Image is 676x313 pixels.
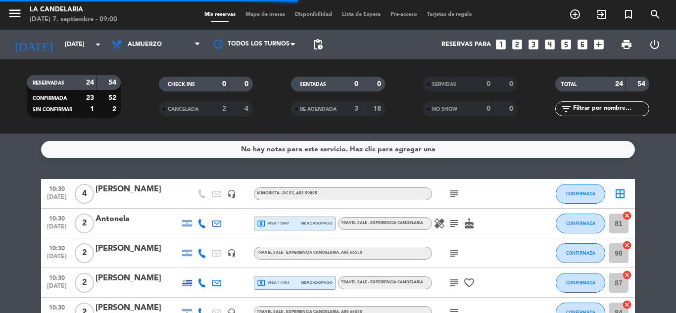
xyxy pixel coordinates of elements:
[241,144,435,155] div: No hay notas para este servicio. Haz clic para agregar una
[90,106,94,113] strong: 1
[301,220,333,226] span: mercadopago
[45,253,69,265] span: [DATE]
[290,12,337,17] span: Disponibilidad
[86,94,94,101] strong: 23
[640,30,669,59] div: LOG OUT
[441,41,491,48] span: Reservas para
[354,105,358,112] strong: 3
[614,188,626,200] i: border_all
[45,212,69,224] span: 10:30
[45,283,69,294] span: [DATE]
[257,219,289,228] span: visa * 5847
[434,218,445,229] i: healing
[92,39,104,50] i: arrow_drop_down
[257,219,266,228] i: local_atm
[300,107,337,112] span: RE AGENDADA
[448,188,460,200] i: subject
[649,8,661,20] i: search
[96,242,180,255] div: [PERSON_NAME]
[556,273,605,293] button: CONFIRMADA
[341,280,423,284] span: TRAVEL SALE - EXPERIENCIA CANDELARIA
[33,107,72,112] span: SIN CONFIRMAR
[592,38,605,51] i: add_box
[45,194,69,205] span: [DATE]
[556,243,605,263] button: CONFIRMADA
[75,184,94,204] span: 4
[7,6,22,24] button: menu
[572,103,649,114] input: Filtrar por nombre...
[45,301,69,313] span: 10:30
[257,278,266,287] i: local_atm
[463,218,475,229] i: cake
[386,12,422,17] span: Pre-acceso
[463,277,475,289] i: favorite_border
[7,34,60,55] i: [DATE]
[257,251,362,255] span: TRAVEL SALE - EXPERIENCIA CANDELARIA
[222,81,226,88] strong: 0
[199,12,241,17] span: Mis reservas
[108,94,118,101] strong: 52
[227,189,236,198] i: headset_mic
[566,221,595,226] span: CONFIRMADA
[576,38,589,51] i: looks_6
[227,249,236,258] i: headset_mic
[7,6,22,21] i: menu
[623,8,634,20] i: turned_in_not
[527,38,540,51] i: looks_3
[486,105,490,112] strong: 0
[30,5,117,15] div: LA CANDELARIA
[86,79,94,86] strong: 24
[96,272,180,285] div: [PERSON_NAME]
[108,79,118,86] strong: 54
[622,240,632,250] i: cancel
[244,105,250,112] strong: 4
[637,81,647,88] strong: 54
[560,103,572,115] i: filter_list
[341,221,423,225] span: TRAVEL SALE - EXPERIENCIA CANDELARIA
[96,183,180,196] div: [PERSON_NAME]
[354,81,358,88] strong: 0
[300,82,326,87] span: SENTADAS
[112,106,118,113] strong: 2
[566,280,595,285] span: CONFIRMADA
[566,250,595,256] span: CONFIRMADA
[596,8,608,20] i: exit_to_app
[622,270,632,280] i: cancel
[509,105,515,112] strong: 0
[486,81,490,88] strong: 0
[494,38,507,51] i: looks_one
[561,82,577,87] span: TOTAL
[511,38,524,51] i: looks_two
[509,81,515,88] strong: 0
[33,96,67,101] span: CONFIRMADA
[128,41,162,48] span: Almuerzo
[257,191,317,195] span: MINORISTA - DC EC
[560,38,573,51] i: looks_5
[75,243,94,263] span: 2
[377,81,383,88] strong: 0
[373,105,383,112] strong: 18
[257,278,289,287] span: visa * 4434
[556,184,605,204] button: CONFIRMADA
[337,12,386,17] span: Lista de Espera
[615,81,623,88] strong: 24
[30,15,117,25] div: [DATE] 7. septiembre - 09:00
[45,242,69,253] span: 10:30
[168,82,195,87] span: CHECK INS
[45,224,69,235] span: [DATE]
[45,182,69,194] span: 10:30
[566,191,595,196] span: CONFIRMADA
[649,39,661,50] i: power_settings_new
[448,247,460,259] i: subject
[432,82,456,87] span: SERVIDAS
[621,39,632,50] span: print
[75,214,94,233] span: 2
[33,81,64,86] span: RESERVADAS
[448,277,460,289] i: subject
[422,12,477,17] span: Tarjetas de regalo
[96,213,180,225] div: Antonela
[301,279,333,286] span: mercadopago
[432,107,457,112] span: NO SHOW
[622,211,632,221] i: cancel
[312,39,324,50] span: pending_actions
